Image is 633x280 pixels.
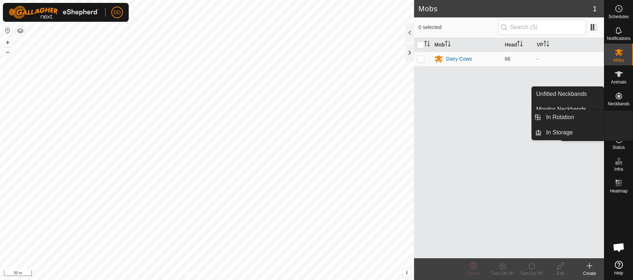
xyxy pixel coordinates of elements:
[3,26,12,35] button: Reset Map
[505,56,510,62] span: 66
[406,269,407,276] span: i
[546,270,575,277] div: Edit
[467,271,480,276] span: Delete
[113,9,121,16] span: DD
[3,48,12,56] button: –
[613,58,624,62] span: Mobs
[536,105,586,114] span: Monitor Neckbands
[534,38,604,52] th: VP
[178,271,206,277] a: Privacy Policy
[3,38,12,47] button: +
[16,27,25,35] button: Map Layers
[543,42,549,48] p-sorticon: Activate to sort
[604,258,633,278] a: Help
[517,42,523,48] p-sorticon: Activate to sort
[446,55,472,63] div: Dairy Cows
[532,125,604,140] li: In Storage
[610,189,628,193] span: Heatmap
[403,269,411,277] button: i
[542,125,604,140] a: In Storage
[611,80,626,84] span: Animals
[542,110,604,125] a: In Rotation
[575,270,604,277] div: Create
[546,113,574,122] span: In Rotation
[445,42,451,48] p-sorticon: Activate to sort
[424,42,430,48] p-sorticon: Activate to sort
[418,4,593,13] h2: Mobs
[517,270,546,277] div: Turn On VP
[608,15,629,19] span: Schedules
[532,110,604,125] li: In Rotation
[536,90,587,98] span: Unfitted Neckbands
[488,270,517,277] div: Turn Off VP
[431,38,502,52] th: Mob
[534,52,604,66] td: -
[608,102,629,106] span: Neckbands
[612,145,625,150] span: Status
[546,128,573,137] span: In Storage
[214,271,236,277] a: Contact Us
[532,87,604,101] a: Unfitted Neckbands
[9,6,99,19] img: Gallagher Logo
[607,36,630,41] span: Notifications
[593,3,597,14] span: 1
[498,20,586,35] input: Search (S)
[418,24,498,31] span: 0 selected
[608,236,630,258] div: Open chat
[614,167,623,171] span: Infra
[502,38,534,52] th: Head
[532,102,604,117] a: Monitor Neckbands
[614,271,623,275] span: Help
